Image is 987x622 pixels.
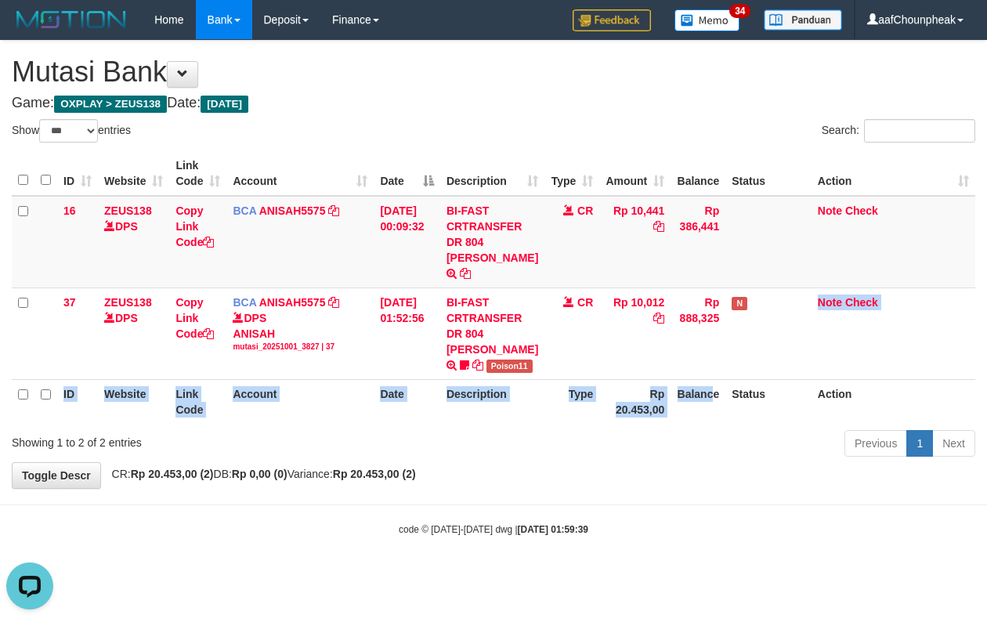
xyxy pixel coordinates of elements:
img: Button%20Memo.svg [674,9,740,31]
a: Copy ANISAH5575 to clipboard [328,296,339,309]
a: ANISAH5575 [259,296,326,309]
span: BCA [233,204,256,217]
input: Search: [864,119,975,143]
th: Date: activate to sort column descending [374,151,439,196]
th: Status [725,379,812,424]
strong: Rp 20.453,00 (2) [131,468,214,480]
a: Copy ANISAH5575 to clipboard [328,204,339,217]
img: panduan.png [764,9,842,31]
th: Rp 20.453,00 [599,379,671,424]
th: ID [57,379,98,424]
span: CR [577,204,593,217]
a: Copy Link Code [175,296,214,340]
th: Type [544,379,599,424]
a: Copy Rp 10,012 to clipboard [653,312,664,324]
th: Account [226,379,374,424]
a: 1 [906,430,933,457]
span: 34 [729,4,750,18]
span: Has Note [732,297,747,310]
strong: Rp 20.453,00 (2) [333,468,416,480]
a: Check [845,296,878,309]
span: 16 [63,204,76,217]
h4: Game: Date: [12,96,975,111]
span: OXPLAY > ZEUS138 [54,96,167,113]
a: Copy Link Code [175,204,214,248]
label: Search: [822,119,975,143]
a: ZEUS138 [104,204,152,217]
a: Next [932,430,975,457]
strong: Rp 0,00 (0) [232,468,287,480]
td: Rp 10,012 [599,287,671,379]
th: Action: activate to sort column ascending [812,151,975,196]
span: CR: DB: Variance: [104,468,416,480]
label: Show entries [12,119,131,143]
div: mutasi_20251001_3827 | 37 [233,342,367,353]
td: BI-FAST CRTRANSFER DR 804 [PERSON_NAME] [440,287,544,379]
td: Rp 10,441 [599,196,671,288]
a: Toggle Descr [12,462,101,489]
strong: [DATE] 01:59:39 [518,524,588,535]
a: Check [845,204,878,217]
span: Poison11 [486,360,533,373]
th: Description: activate to sort column ascending [440,151,544,196]
a: Copy BI-FAST CRTRANSFER DR 804 AGUS SALIM to clipboard [460,267,471,280]
div: DPS ANISAH [233,310,367,353]
td: Rp 888,325 [671,287,725,379]
th: Action [812,379,975,424]
td: [DATE] 00:09:32 [374,196,439,288]
button: Open LiveChat chat widget [6,6,53,53]
a: Copy Rp 10,441 to clipboard [653,220,664,233]
td: DPS [98,196,169,288]
select: Showentries [39,119,98,143]
th: Website [98,379,169,424]
span: [DATE] [201,96,248,113]
th: Link Code [169,379,226,424]
th: Account: activate to sort column ascending [226,151,374,196]
div: Showing 1 to 2 of 2 entries [12,429,399,450]
img: MOTION_logo.png [12,8,131,31]
span: BCA [233,296,256,309]
th: Website: activate to sort column ascending [98,151,169,196]
th: Balance [671,151,725,196]
a: Copy BI-FAST CRTRANSFER DR 804 YOGI RIZAL PRATAMA to clipboard [472,359,483,371]
td: DPS [98,287,169,379]
td: [DATE] 01:52:56 [374,287,439,379]
td: Rp 386,441 [671,196,725,288]
td: BI-FAST CRTRANSFER DR 804 [PERSON_NAME] [440,196,544,288]
th: Amount: activate to sort column ascending [599,151,671,196]
th: Date [374,379,439,424]
th: Status [725,151,812,196]
small: code © [DATE]-[DATE] dwg | [399,524,588,535]
img: Feedback.jpg [573,9,651,31]
a: ZEUS138 [104,296,152,309]
th: ID: activate to sort column ascending [57,151,98,196]
th: Link Code: activate to sort column ascending [169,151,226,196]
th: Balance [671,379,725,424]
a: Note [818,204,842,217]
a: Note [818,296,842,309]
span: CR [577,296,593,309]
h1: Mutasi Bank [12,56,975,88]
th: Description [440,379,544,424]
span: 37 [63,296,76,309]
a: Previous [844,430,907,457]
th: Type: activate to sort column ascending [544,151,599,196]
a: ANISAH5575 [259,204,326,217]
